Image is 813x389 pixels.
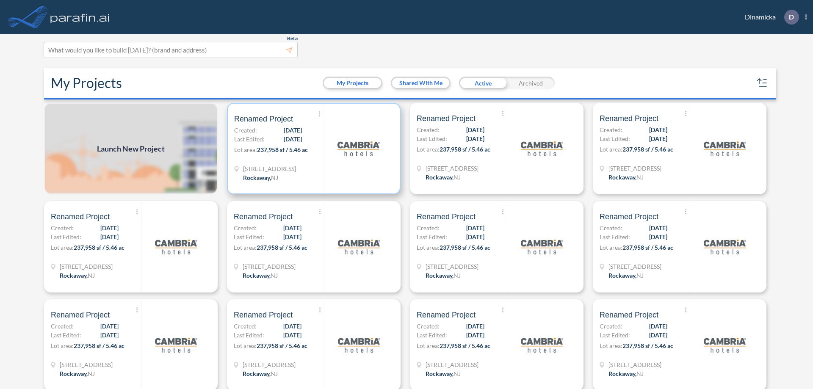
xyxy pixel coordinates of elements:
[608,262,661,271] span: 321 Mt Hope Ave
[507,77,555,89] div: Archived
[324,78,381,88] button: My Projects
[100,331,119,339] span: [DATE]
[636,370,644,377] span: NJ
[426,271,461,280] div: Rockaway, NJ
[649,125,667,134] span: [DATE]
[608,272,636,279] span: Rockaway ,
[466,322,484,331] span: [DATE]
[51,310,110,320] span: Renamed Project
[234,114,293,124] span: Renamed Project
[755,76,769,90] button: sort
[649,232,667,241] span: [DATE]
[155,226,197,268] img: logo
[521,127,563,170] img: logo
[704,127,746,170] img: logo
[234,212,293,222] span: Renamed Project
[51,75,122,91] h2: My Projects
[234,146,257,153] span: Lot area:
[636,272,644,279] span: NJ
[417,232,447,241] span: Last Edited:
[284,135,302,143] span: [DATE]
[44,103,218,194] a: Launch New Project
[521,226,563,268] img: logo
[51,342,74,349] span: Lot area:
[636,174,644,181] span: NJ
[459,77,507,89] div: Active
[608,369,644,378] div: Rockaway, NJ
[608,164,661,173] span: 321 Mt Hope Ave
[60,369,95,378] div: Rockaway, NJ
[466,232,484,241] span: [DATE]
[271,272,278,279] span: NJ
[600,310,658,320] span: Renamed Project
[234,135,265,143] span: Last Edited:
[426,272,454,279] span: Rockaway ,
[283,322,301,331] span: [DATE]
[257,244,307,251] span: 237,958 sf / 5.46 ac
[88,370,95,377] span: NJ
[60,370,88,377] span: Rockaway ,
[454,174,461,181] span: NJ
[51,331,81,339] span: Last Edited:
[600,125,622,134] span: Created:
[49,8,111,25] img: logo
[426,370,454,377] span: Rockaway ,
[426,164,478,173] span: 321 Mt Hope Ave
[283,223,301,232] span: [DATE]
[234,310,293,320] span: Renamed Project
[417,146,440,153] span: Lot area:
[466,125,484,134] span: [DATE]
[51,212,110,222] span: Renamed Project
[271,370,278,377] span: NJ
[88,272,95,279] span: NJ
[283,232,301,241] span: [DATE]
[287,35,298,42] span: Beta
[426,174,454,181] span: Rockaway ,
[243,271,278,280] div: Rockaway, NJ
[51,223,74,232] span: Created:
[600,223,622,232] span: Created:
[100,223,119,232] span: [DATE]
[454,272,461,279] span: NJ
[600,146,622,153] span: Lot area:
[234,322,257,331] span: Created:
[74,244,124,251] span: 237,958 sf / 5.46 ac
[704,324,746,366] img: logo
[417,113,476,124] span: Renamed Project
[100,232,119,241] span: [DATE]
[608,174,636,181] span: Rockaway ,
[649,331,667,339] span: [DATE]
[234,342,257,349] span: Lot area:
[417,223,440,232] span: Created:
[440,146,490,153] span: 237,958 sf / 5.46 ac
[417,331,447,339] span: Last Edited:
[417,244,440,251] span: Lot area:
[454,370,461,377] span: NJ
[243,173,278,182] div: Rockaway, NJ
[338,226,380,268] img: logo
[417,310,476,320] span: Renamed Project
[608,173,644,182] div: Rockaway, NJ
[600,232,630,241] span: Last Edited:
[466,223,484,232] span: [DATE]
[600,134,630,143] span: Last Edited:
[257,342,307,349] span: 237,958 sf / 5.46 ac
[600,342,622,349] span: Lot area:
[649,134,667,143] span: [DATE]
[243,369,278,378] div: Rockaway, NJ
[608,360,661,369] span: 321 Mt Hope Ave
[466,331,484,339] span: [DATE]
[338,324,380,366] img: logo
[608,271,644,280] div: Rockaway, NJ
[257,146,308,153] span: 237,958 sf / 5.46 ac
[392,78,449,88] button: Shared With Me
[243,164,296,173] span: 321 Mt Hope Ave
[60,271,95,280] div: Rockaway, NJ
[440,244,490,251] span: 237,958 sf / 5.46 ac
[426,262,478,271] span: 321 Mt Hope Ave
[417,125,440,134] span: Created:
[466,134,484,143] span: [DATE]
[271,174,278,181] span: NJ
[243,370,271,377] span: Rockaway ,
[243,262,296,271] span: 321 Mt Hope Ave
